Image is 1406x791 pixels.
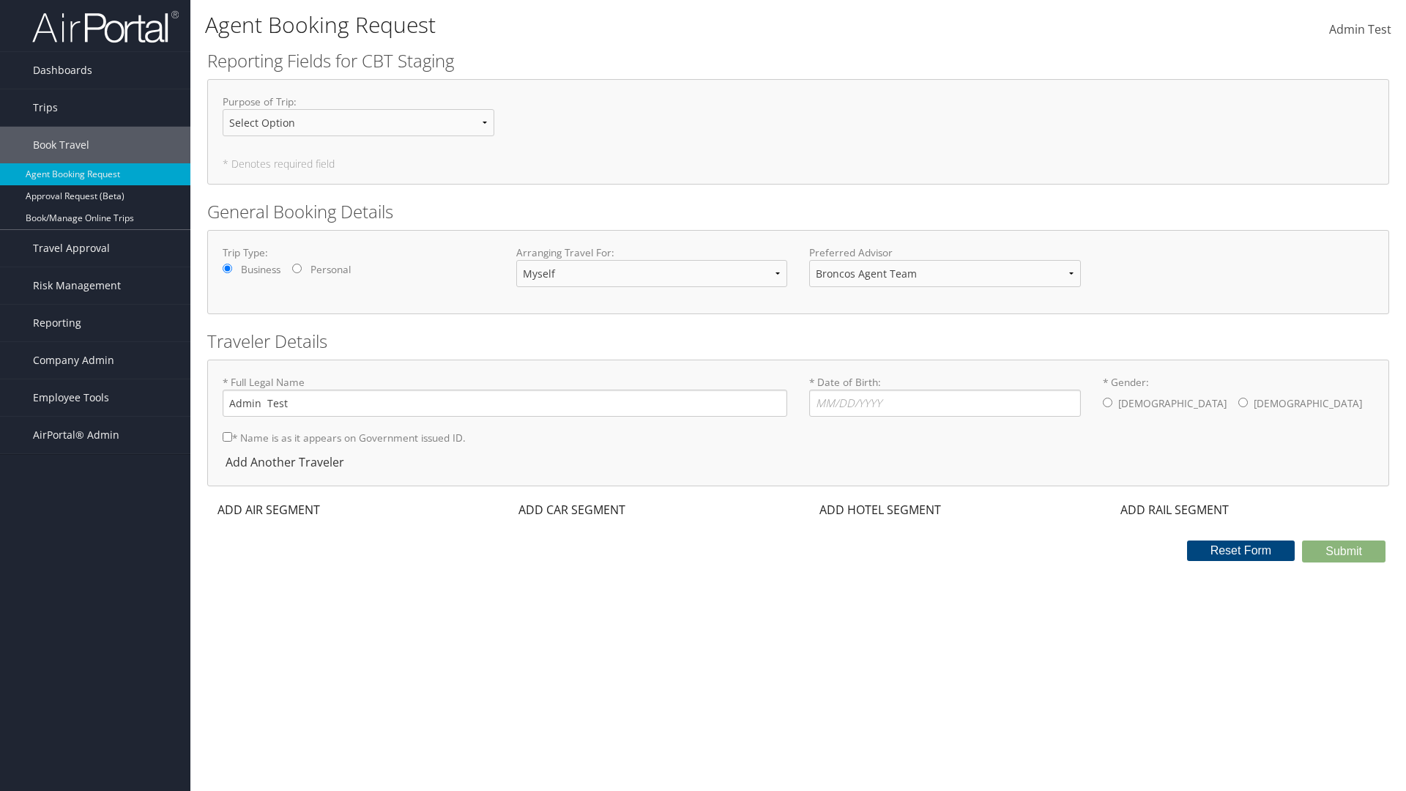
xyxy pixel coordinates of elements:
[223,245,494,260] label: Trip Type:
[205,10,996,40] h1: Agent Booking Request
[223,375,787,417] label: * Full Legal Name
[1103,398,1112,407] input: * Gender:[DEMOGRAPHIC_DATA][DEMOGRAPHIC_DATA]
[33,52,92,89] span: Dashboards
[207,329,1389,354] h2: Traveler Details
[223,432,232,442] input: * Name is as it appears on Government issued ID.
[1254,390,1362,417] label: [DEMOGRAPHIC_DATA]
[207,501,327,519] div: ADD AIR SEGMENT
[1302,541,1385,562] button: Submit
[33,305,81,341] span: Reporting
[1329,21,1391,37] span: Admin Test
[310,262,351,277] label: Personal
[809,375,1081,417] label: * Date of Birth:
[1187,541,1295,561] button: Reset Form
[207,199,1389,224] h2: General Booking Details
[1118,390,1227,417] label: [DEMOGRAPHIC_DATA]
[33,127,89,163] span: Book Travel
[1329,7,1391,53] a: Admin Test
[33,379,109,416] span: Employee Tools
[241,262,280,277] label: Business
[809,501,948,519] div: ADD HOTEL SEGMENT
[1238,398,1248,407] input: * Gender:[DEMOGRAPHIC_DATA][DEMOGRAPHIC_DATA]
[32,10,179,44] img: airportal-logo.png
[223,453,351,471] div: Add Another Traveler
[33,342,114,379] span: Company Admin
[207,48,1389,73] h2: Reporting Fields for CBT Staging
[223,390,787,417] input: * Full Legal Name
[33,89,58,126] span: Trips
[33,230,110,267] span: Travel Approval
[33,417,119,453] span: AirPortal® Admin
[223,109,494,136] select: Purpose of Trip:
[809,390,1081,417] input: * Date of Birth:
[223,424,466,451] label: * Name is as it appears on Government issued ID.
[516,245,788,260] label: Arranging Travel For:
[1103,375,1375,419] label: * Gender:
[809,245,1081,260] label: Preferred Advisor
[33,267,121,304] span: Risk Management
[508,501,633,519] div: ADD CAR SEGMENT
[223,159,1374,169] h5: * Denotes required field
[1110,501,1236,519] div: ADD RAIL SEGMENT
[223,94,494,148] label: Purpose of Trip :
